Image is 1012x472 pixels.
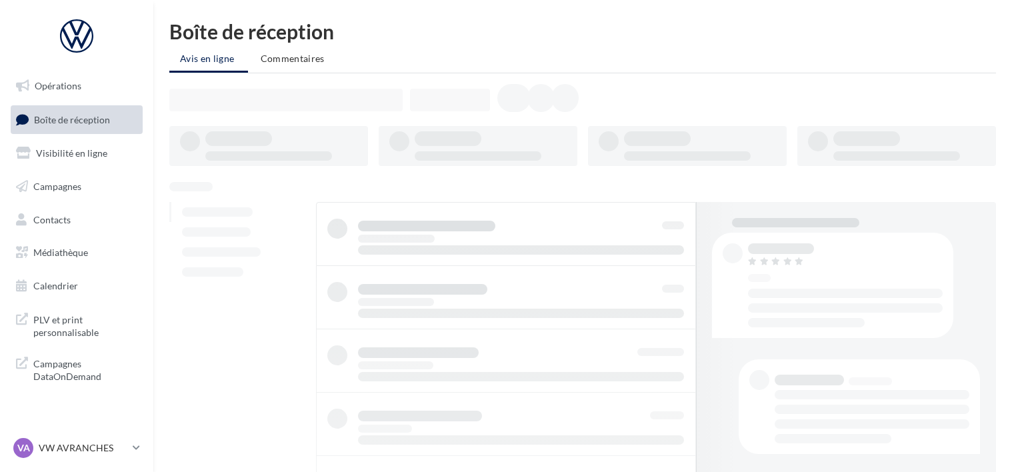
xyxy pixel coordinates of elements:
[8,239,145,267] a: Médiathèque
[8,173,145,201] a: Campagnes
[33,311,137,339] span: PLV et print personnalisable
[35,80,81,91] span: Opérations
[8,105,145,134] a: Boîte de réception
[8,349,145,389] a: Campagnes DataOnDemand
[36,147,107,159] span: Visibilité en ligne
[8,305,145,345] a: PLV et print personnalisable
[17,441,30,455] span: VA
[11,435,143,461] a: VA VW AVRANCHES
[8,272,145,300] a: Calendrier
[33,181,81,192] span: Campagnes
[8,139,145,167] a: Visibilité en ligne
[33,247,88,258] span: Médiathèque
[169,21,996,41] div: Boîte de réception
[39,441,127,455] p: VW AVRANCHES
[261,53,325,64] span: Commentaires
[8,206,145,234] a: Contacts
[33,213,71,225] span: Contacts
[34,113,110,125] span: Boîte de réception
[8,72,145,100] a: Opérations
[33,280,78,291] span: Calendrier
[33,355,137,383] span: Campagnes DataOnDemand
